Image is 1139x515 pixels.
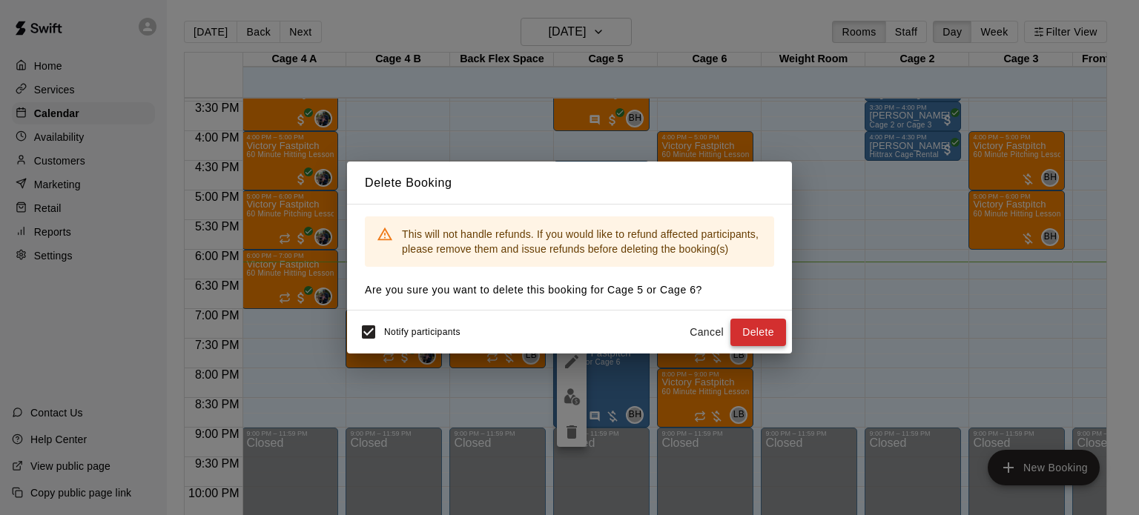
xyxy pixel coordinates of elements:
[683,319,730,346] button: Cancel
[730,319,786,346] button: Delete
[365,282,774,298] p: Are you sure you want to delete this booking for Cage 5 or Cage 6 ?
[402,221,762,262] div: This will not handle refunds. If you would like to refund affected participants, please remove th...
[384,328,460,338] span: Notify participants
[347,162,792,205] h2: Delete Booking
